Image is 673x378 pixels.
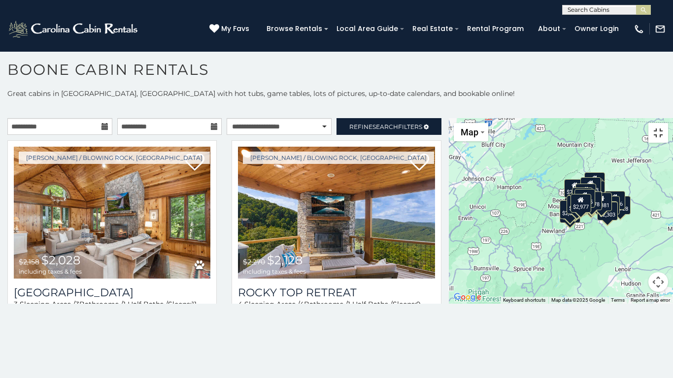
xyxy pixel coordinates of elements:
span: including taxes & fees [243,268,306,275]
h3: Chimney Island [14,286,210,299]
img: Chimney Island [14,147,210,279]
span: 4 [300,300,304,309]
img: mail-regular-white.png [655,24,666,34]
div: $2,778 [581,191,602,210]
div: Sleeping Areas / Bathrooms / Sleeps: [14,299,210,324]
span: $2,128 [267,253,303,267]
a: Terms [611,297,625,303]
div: $2,805 [574,189,595,208]
div: $2,977 [571,194,591,213]
a: Rocky Top Retreat $2,270 $2,128 including taxes & fees [238,147,435,279]
a: Chimney Island $2,158 $2,028 including taxes & fees [14,147,210,279]
div: $2,729 [572,188,593,206]
img: Rocky Top Retreat [238,147,435,279]
a: Rental Program [462,21,529,36]
a: My Favs [209,24,252,34]
div: Sleeping Areas / Bathrooms / Sleeps: [238,299,435,324]
a: Local Area Guide [332,21,403,36]
div: $2,028 [581,194,602,213]
span: Refine Filters [349,123,422,130]
div: $5,406 [605,191,625,210]
div: $2,303 [597,201,618,220]
div: $2,603 [560,200,581,219]
a: [PERSON_NAME] / Blowing Rock, [GEOGRAPHIC_DATA] [243,152,434,164]
button: Change map style [454,123,488,141]
span: Map data ©2025 Google [551,297,605,303]
div: $3,190 [584,172,605,190]
div: $2,061 [565,179,585,197]
img: phone-regular-white.png [634,24,644,34]
div: $2,840 [575,184,596,202]
a: Open this area in Google Maps (opens a new window) [451,291,484,304]
span: $2,270 [243,257,265,266]
span: Search [372,123,398,130]
div: $2,686 [567,195,587,214]
a: RefineSearchFilters [336,118,441,135]
div: $2,381 [591,192,612,211]
img: White-1-2.png [7,19,140,39]
button: Keyboard shortcuts [503,297,545,304]
span: 3 [75,300,79,309]
a: [PERSON_NAME] / Blowing Rock, [GEOGRAPHIC_DATA] [19,152,210,164]
span: including taxes & fees [19,268,82,275]
button: Toggle fullscreen view [648,123,668,143]
a: About [533,21,565,36]
a: Owner Login [570,21,624,36]
span: 1 Half Baths / [348,300,393,309]
button: Map camera controls [648,272,668,292]
span: 11 [192,300,197,309]
span: $2,028 [41,253,80,267]
a: Rocky Top Retreat [238,286,435,299]
span: Map [461,127,478,137]
span: 9 [416,300,421,309]
img: Google [451,291,484,304]
a: Real Estate [407,21,458,36]
div: $2,203 [580,177,601,195]
div: $2,155 [560,204,580,223]
a: Report a map error [631,297,670,303]
span: 4 [238,300,242,309]
span: 3 [14,300,18,309]
a: Browse Rentals [262,21,327,36]
a: [GEOGRAPHIC_DATA] [14,286,210,299]
span: My Favs [221,24,249,34]
span: $2,158 [19,257,39,266]
div: $2,128 [610,195,631,214]
span: 1 Half Baths / [123,300,168,309]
